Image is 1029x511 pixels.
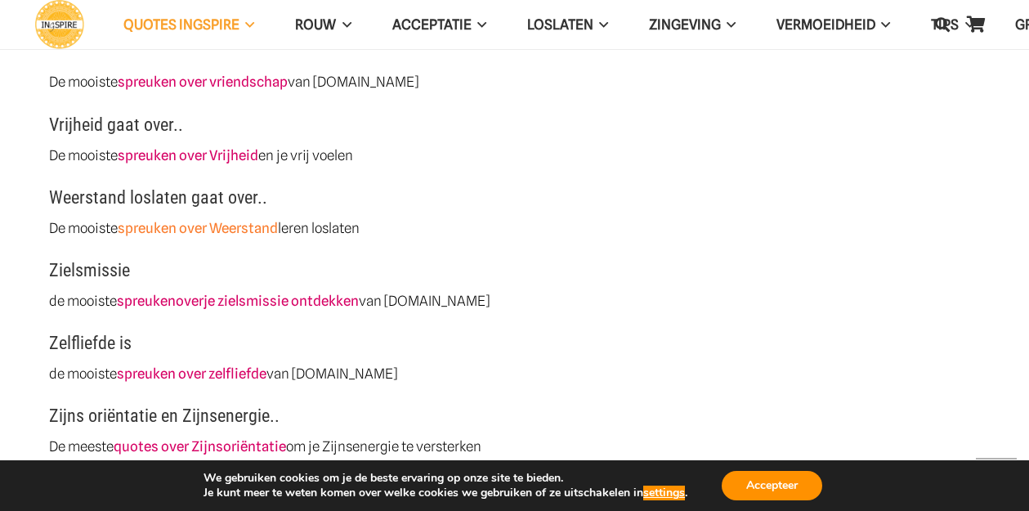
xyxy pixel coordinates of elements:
a: VERMOEIDHEIDVERMOEIDHEID Menu [756,4,910,46]
a: spreukenoverje zielsmissie ontdekken [117,293,359,309]
p: We gebruiken cookies om je de beste ervaring op onze site te bieden. [204,471,687,486]
span: Zingeving [649,16,721,33]
h3: Zelfliefde is [49,332,981,364]
button: settings [643,486,685,500]
a: spreuken over Weerstand [118,220,278,236]
p: De mooiste leren loslaten [49,218,981,239]
a: ROUWROUW Menu [275,4,371,46]
span: VERMOEIDHEID [776,16,875,33]
a: QUOTES INGSPIREQUOTES INGSPIRE Menu [103,4,275,46]
span: VERMOEIDHEID Menu [875,4,890,45]
span: Loslaten Menu [593,4,608,45]
h3: Vrijheid gaat over.. [49,114,981,146]
p: de mooiste van [DOMAIN_NAME] [49,364,981,384]
p: De mooiste van [DOMAIN_NAME] [49,72,981,92]
span: Loslaten [527,16,593,33]
a: TIPSTIPS Menu [910,4,994,46]
a: spreuken over Vrijheid [118,147,258,164]
strong: spreuken [117,293,176,309]
h3: Zielsmissie [49,259,981,291]
a: LoslatenLoslaten Menu [507,4,629,46]
a: ZingevingZingeving Menu [629,4,756,46]
span: Acceptatie [392,16,472,33]
a: spreuken over zelfliefde [117,365,266,382]
span: Zingeving Menu [721,4,736,45]
span: QUOTES INGSPIRE Menu [239,4,254,45]
span: TIPS Menu [959,4,973,45]
a: Terug naar top [976,458,1017,499]
p: Je kunt meer te weten komen over welke cookies we gebruiken of ze uitschakelen in . [204,486,687,500]
h3: Zijns oriëntatie en Zijnsenergie.. [49,405,981,437]
span: ROUW [295,16,336,33]
span: ROUW Menu [336,4,351,45]
a: spreuken over vriendschap [118,74,288,90]
p: de mooiste van [DOMAIN_NAME] [49,291,981,312]
a: Zoeken [926,4,959,45]
b: je zielsmissie ontdekken [204,293,359,309]
h3: Weerstand loslaten gaat over.. [49,186,981,218]
span: Acceptatie Menu [472,4,486,45]
p: De mooiste en je vrij voelen [49,146,981,166]
strong: over [176,293,204,309]
button: Accepteer [722,471,822,500]
a: quotes over Zijnsoriëntatie [114,438,286,455]
a: AcceptatieAcceptatie Menu [372,4,507,46]
span: QUOTES INGSPIRE [123,16,239,33]
p: De meeste om je Zijnsenergie te versterken [49,437,981,457]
